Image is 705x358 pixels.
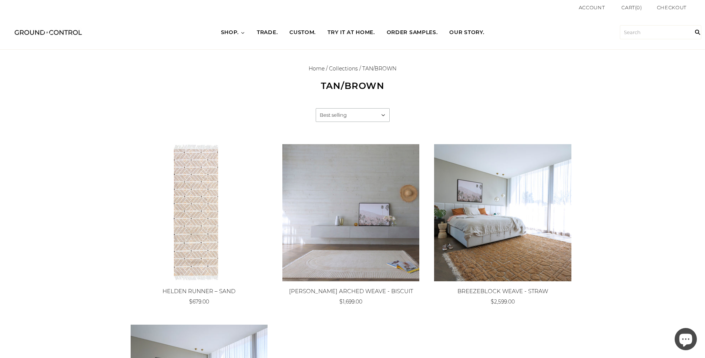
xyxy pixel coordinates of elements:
[457,288,548,295] a: BREEZEBLOCK WEAVE - STRAW
[579,4,605,10] a: Account
[621,4,642,11] a: Cart(0)
[189,298,209,305] span: $679.00
[339,298,362,305] span: $1,699.00
[690,15,705,49] input: Search
[215,22,251,43] a: SHOP.
[620,25,701,39] input: Search
[242,80,464,92] h1: TAN/BROWN
[257,29,278,36] span: TRADE.
[322,22,381,43] a: TRY IT AT HOME.
[329,65,358,72] a: Collections
[309,65,325,72] a: Home
[449,29,484,36] span: OUR STORY.
[443,22,490,43] a: OUR STORY.
[381,22,444,43] a: ORDER SAMPLES.
[491,298,515,305] span: $2,599.00
[326,65,328,72] span: /
[359,65,361,72] span: /
[251,22,283,43] a: TRADE.
[289,29,316,36] span: CUSTOM.
[289,288,413,295] a: [PERSON_NAME] ARCHED WEAVE - BISCUIT
[362,65,396,72] span: TAN/BROWN
[387,29,438,36] span: ORDER SAMPLES.
[637,4,640,10] span: 0
[621,4,635,10] span: Cart
[672,328,699,352] inbox-online-store-chat: Shopify online store chat
[162,288,235,295] a: HELDEN RUNNER – SAND
[328,29,375,36] span: TRY IT AT HOME.
[283,22,322,43] a: CUSTOM.
[221,29,239,36] span: SHOP.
